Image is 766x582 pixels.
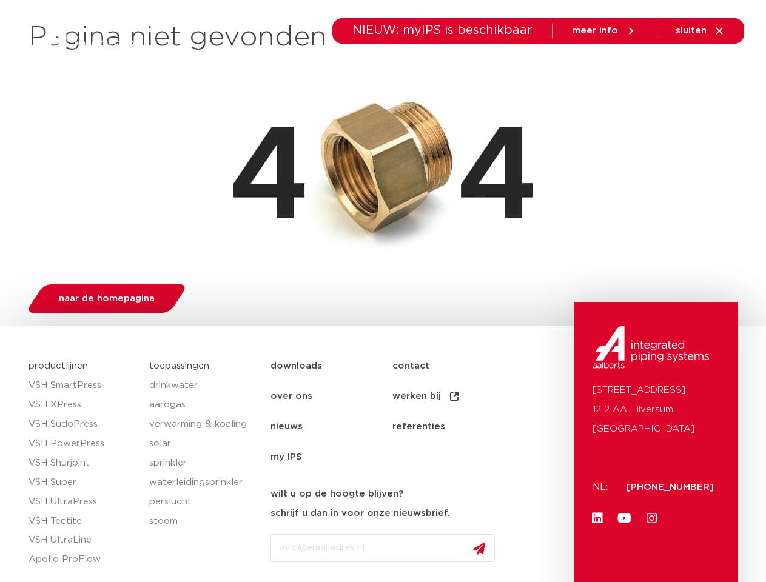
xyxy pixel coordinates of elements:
nav: Menu [219,45,624,92]
span: sluiten [676,26,707,35]
a: perslucht [149,492,258,512]
img: send.svg [473,542,485,555]
a: referenties [392,412,514,442]
a: nieuws [270,412,392,442]
a: sprinkler [149,453,258,473]
a: VSH PowerPress [29,434,138,453]
a: productlijnen [29,361,88,370]
a: [PHONE_NUMBER] [627,483,714,492]
a: toepassingen [149,361,209,370]
a: contact [392,351,514,381]
p: NL: [593,478,612,497]
a: drinkwater [149,376,258,395]
a: downloads [270,351,392,381]
a: producten [219,45,268,92]
a: VSH Shurjoint [29,453,138,473]
a: aardgas [149,395,258,415]
a: my IPS [270,442,392,472]
a: VSH Super [29,473,138,492]
a: over ons [582,45,624,92]
strong: wilt u op de hoogte blijven? [270,489,403,498]
a: markten [292,45,331,92]
nav: Menu [270,351,568,472]
a: VSH SmartPress [29,376,138,395]
span: NIEUW: myIPS is beschikbaar [352,24,533,36]
a: VSH Tectite [29,512,138,531]
p: [STREET_ADDRESS] 1212 AA Hilversum [GEOGRAPHIC_DATA] [593,381,720,439]
a: sluiten [676,25,725,36]
a: waterleidingsprinkler [149,473,258,492]
a: services [519,45,558,92]
a: VSH UltraLine [29,530,138,550]
a: VSH UltraPress [29,492,138,512]
a: VSH SudoPress [29,415,138,434]
a: meer info [572,25,636,36]
a: over ons [270,381,392,412]
span: naar de homepagina [59,294,155,303]
a: werken bij [392,381,514,412]
input: info@emailadres.nl [270,534,495,562]
span: meer info [572,26,618,35]
a: naar de homepagina [25,284,188,313]
strong: schrijf u dan in voor onze nieuwsbrief. [270,509,450,518]
a: toepassingen [355,45,419,92]
a: stoom [149,512,258,531]
a: solar [149,434,258,453]
a: downloads [443,45,495,92]
a: Apollo ProFlow [29,550,138,569]
a: VSH XPress [29,395,138,415]
a: verwarming & koeling [149,415,258,434]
